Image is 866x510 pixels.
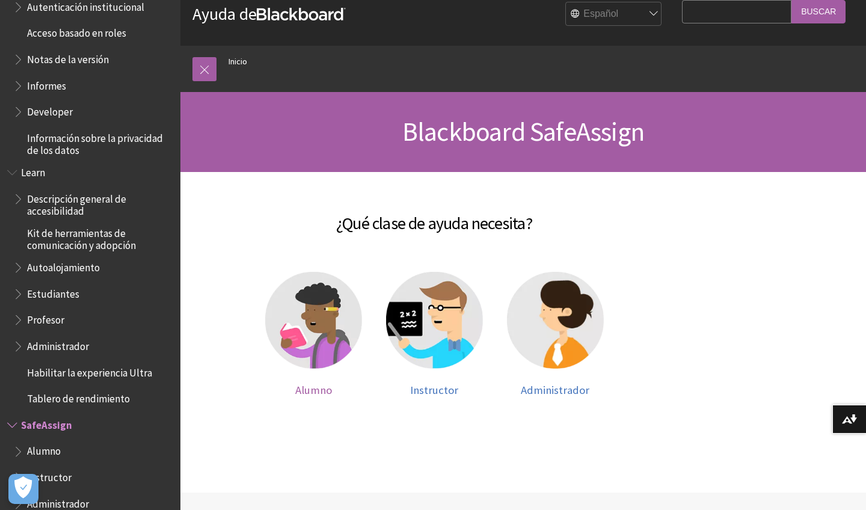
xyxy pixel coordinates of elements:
span: Habilitar la experiencia Ultra [27,363,152,379]
span: Descripción general de accesibilidad [27,189,172,217]
a: Ayuda para el estudiante Alumno [265,272,362,396]
span: Información sobre la privacidad de los datos [27,128,172,156]
span: Learn [21,162,45,179]
span: Administrador [27,336,89,352]
a: Ayuda para el administrador Administrador [507,272,604,396]
span: Estudiantes [27,284,79,300]
span: Acceso basado en roles [27,23,126,40]
button: Abrir preferencias [8,474,38,504]
span: Instructor [410,383,458,397]
span: Informes [27,76,66,92]
span: Blackboard SafeAssign [402,115,644,148]
img: Ayuda para el estudiante [265,272,362,369]
a: Inicio [229,54,247,69]
span: Administrador [521,383,589,397]
span: Developer [27,102,73,118]
a: Ayuda deBlackboard [192,3,346,25]
span: Tablero de rendimiento [27,389,130,405]
span: Notas de la versión [27,49,109,66]
span: Administrador [27,494,89,510]
span: Instructor [27,467,72,484]
img: Ayuda para el profesor [386,272,483,369]
strong: Blackboard [257,8,346,20]
span: Kit de herramientas de comunicación y adopción [27,223,172,251]
span: Alumno [27,441,61,458]
h2: ¿Qué clase de ayuda necesita? [192,196,676,236]
img: Ayuda para el administrador [507,272,604,369]
span: Autoalojamiento [27,257,100,274]
nav: Book outline for Blackboard Learn Help [7,162,173,409]
span: SafeAssign [21,415,72,431]
a: Ayuda para el profesor Instructor [386,272,483,396]
span: Alumno [295,383,332,397]
select: Site Language Selector [566,2,662,26]
span: Profesor [27,310,64,326]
